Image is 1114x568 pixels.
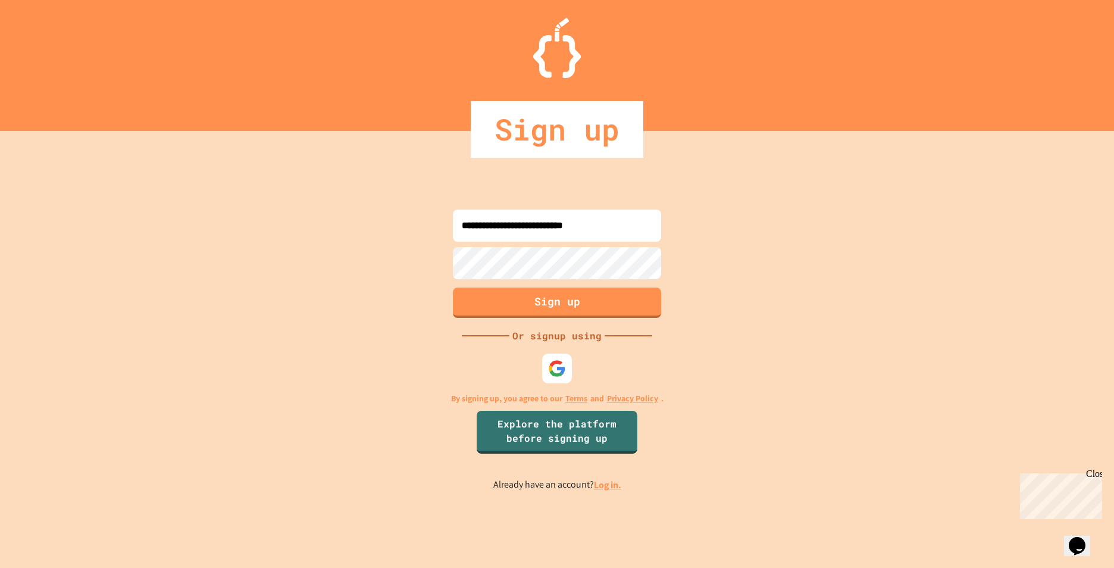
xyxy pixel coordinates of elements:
img: google-icon.svg [548,360,566,377]
a: Terms [565,392,587,405]
a: Privacy Policy [607,392,658,405]
iframe: chat widget [1064,520,1102,556]
p: Already have an account? [493,478,621,492]
div: Sign up [471,101,643,158]
button: Sign up [453,288,661,318]
img: Logo.svg [533,18,581,78]
a: Explore the platform before signing up [477,411,637,454]
p: By signing up, you agree to our and . [451,392,664,405]
div: Or signup using [509,329,605,343]
a: Log in. [594,479,621,491]
div: Chat with us now!Close [5,5,82,76]
iframe: chat widget [1015,469,1102,519]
